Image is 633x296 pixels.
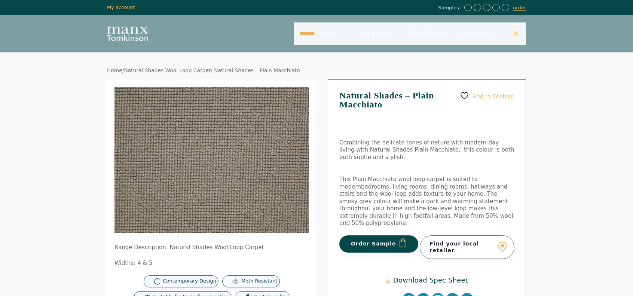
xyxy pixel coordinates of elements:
[339,176,478,190] span: This Plain Macchiato wool loop carpet is suited to modern
[107,67,122,73] a: Home
[339,183,513,227] span: bedrooms, living rooms, dining rooms, hallways and stairs and the wool loop adds texture to your ...
[107,67,526,74] nav: Breadcrumb
[107,4,135,10] a: My account
[420,235,514,259] a: Find your local retailer
[339,91,514,124] h1: Natural Shades – Plain Macchiato
[114,244,309,251] p: Range Description: Natural Shades Wool Loop Carpet
[438,5,462,11] span: Samples:
[124,67,211,73] a: Natural Shades Wool Loop Carpet
[513,5,526,11] a: order
[339,139,514,161] span: Combining the delicate tones of nature with modern-day living with Natural Shades Plain Macchiato...
[294,22,526,45] nav: Primary
[163,278,216,284] span: Contemporary Design
[386,276,468,284] a: Download Spec Sheet
[460,91,514,100] a: Add to Wishlist
[107,27,148,41] img: Manx Tomkinson
[114,260,309,267] p: Widths: 4 & 5
[505,22,526,45] a: Close Search Bar
[241,278,278,284] span: Moth Resistant
[339,235,418,253] button: Order Sample
[473,93,514,100] span: Add to Wishlist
